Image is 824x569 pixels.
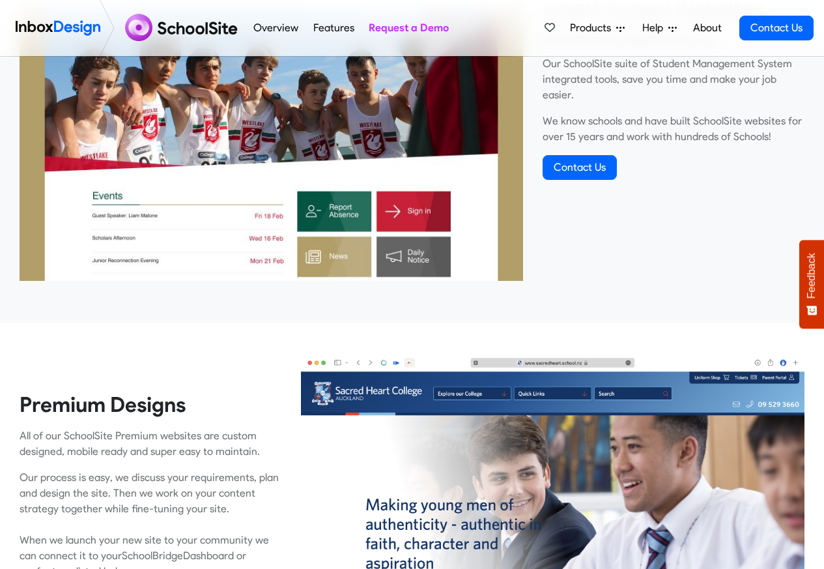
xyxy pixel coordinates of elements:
[565,15,630,41] a: Products
[689,15,725,41] a: About
[806,253,817,299] span: Feedback
[20,392,281,418] heading: Premium Designs
[543,155,617,180] a: Contact Us
[122,549,183,562] a: SchoolBridge
[739,16,814,40] a: Contact Us
[570,20,616,36] span: Products
[543,56,804,103] p: Our SchoolSite suite of Student Management System integrated tools, save you time and make your j...
[250,15,302,41] a: Overview
[543,113,804,145] p: We know schools and have built SchoolSite websites for over 15 years and work with hundreds of Sc...
[120,12,246,44] img: schoolsite logo
[20,428,281,460] p: All of our SchoolSite Premium websites are custom designed, mobile ready and super easy to maintain.
[642,20,668,36] span: Help
[637,15,682,41] a: Help
[309,15,358,41] a: Features
[799,240,824,328] button: Feedback - Show survey
[365,15,452,41] a: Request a Demo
